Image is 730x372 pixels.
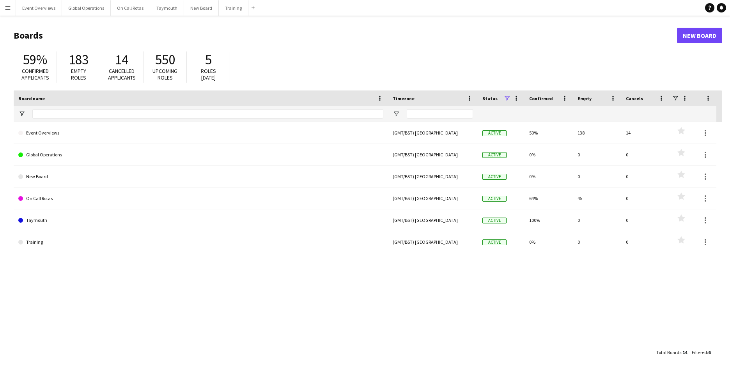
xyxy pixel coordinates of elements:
a: Taymouth [18,209,383,231]
span: Empty roles [71,67,86,81]
div: : [656,345,687,360]
a: On Call Rotas [18,188,383,209]
div: 0% [524,166,573,187]
button: Open Filter Menu [18,110,25,117]
input: Board name Filter Input [32,109,383,119]
div: 0 [621,144,670,165]
div: 45 [573,188,621,209]
a: New Board [677,28,722,43]
button: Global Operations [62,0,111,16]
span: Active [482,130,507,136]
div: 0 [573,166,621,187]
h1: Boards [14,30,677,41]
div: (GMT/BST) [GEOGRAPHIC_DATA] [388,166,478,187]
a: Global Operations [18,144,383,166]
button: Training [219,0,248,16]
div: 0 [573,209,621,231]
span: Roles [DATE] [201,67,216,81]
div: 100% [524,209,573,231]
div: : [692,345,711,360]
div: 0 [621,209,670,231]
span: Active [482,174,507,180]
span: 14 [682,349,687,355]
span: Timezone [393,96,415,101]
div: 0 [573,144,621,165]
span: 59% [23,51,47,68]
button: Taymouth [150,0,184,16]
span: Empty [578,96,592,101]
span: Filtered [692,349,707,355]
div: 0 [621,188,670,209]
span: 5 [205,51,212,68]
span: 183 [69,51,89,68]
span: 14 [115,51,128,68]
span: Cancelled applicants [108,67,136,81]
div: 0% [524,231,573,253]
span: Active [482,152,507,158]
div: (GMT/BST) [GEOGRAPHIC_DATA] [388,122,478,143]
span: Board name [18,96,45,101]
span: Confirmed applicants [21,67,49,81]
span: 550 [155,51,175,68]
span: Active [482,239,507,245]
div: 0 [573,231,621,253]
div: 138 [573,122,621,143]
div: 0% [524,144,573,165]
div: 14 [621,122,670,143]
div: 64% [524,188,573,209]
div: (GMT/BST) [GEOGRAPHIC_DATA] [388,209,478,231]
a: Training [18,231,383,253]
div: 0 [621,166,670,187]
button: Open Filter Menu [393,110,400,117]
span: Active [482,218,507,223]
div: (GMT/BST) [GEOGRAPHIC_DATA] [388,188,478,209]
span: Status [482,96,498,101]
div: 0 [621,231,670,253]
div: (GMT/BST) [GEOGRAPHIC_DATA] [388,231,478,253]
div: (GMT/BST) [GEOGRAPHIC_DATA] [388,144,478,165]
button: New Board [184,0,219,16]
span: Total Boards [656,349,681,355]
span: 6 [708,349,711,355]
span: Confirmed [529,96,553,101]
span: Cancels [626,96,643,101]
span: Active [482,196,507,202]
input: Timezone Filter Input [407,109,473,119]
a: Event Overviews [18,122,383,144]
button: Event Overviews [16,0,62,16]
div: 50% [524,122,573,143]
span: Upcoming roles [152,67,177,81]
button: On Call Rotas [111,0,150,16]
a: New Board [18,166,383,188]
